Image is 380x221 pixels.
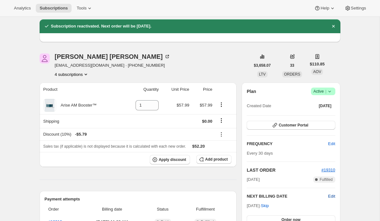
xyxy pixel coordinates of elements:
h2: LAST ORDER [247,167,321,173]
span: Billing date [82,206,142,212]
span: [EMAIL_ADDRESS][DOMAIN_NAME] · [PHONE_NUMBER] [55,62,170,69]
button: Analytics [10,4,35,13]
span: [DATE] · [247,203,269,208]
h2: Plan [247,88,256,95]
span: 33 [290,63,294,68]
span: $3,658.07 [254,63,271,68]
a: #19310 [321,168,335,172]
div: Arise AM Booster™ [56,102,97,108]
span: Subscriptions [40,6,68,11]
button: $3,658.07 [250,61,275,70]
span: Sales tax (if applicable) is not displayed because it is calculated with each new order. [43,144,186,149]
th: Product [40,83,123,96]
button: Shipping actions [216,117,226,124]
span: Apply discount [159,157,186,162]
button: 33 [286,61,298,70]
th: Order [45,202,80,216]
button: Edit [324,139,339,149]
th: Quantity [123,83,161,96]
span: LTV [259,72,266,77]
h2: FREQUENCY [247,141,328,147]
span: Settings [351,6,366,11]
th: Price [191,83,214,96]
button: Dismiss notification [329,22,338,31]
span: Help [320,6,329,11]
button: Add product [196,155,231,164]
span: Customer Portal [279,123,308,128]
span: Created Date [247,103,271,109]
span: Analytics [14,6,31,11]
h2: NEXT BILLING DATE [247,193,328,200]
button: Help [310,4,339,13]
span: $52.20 [192,144,205,149]
span: Tools [77,6,86,11]
button: [DATE] [315,101,335,110]
span: $57.99 [177,103,189,107]
button: Customer Portal [247,121,335,130]
span: Active [313,88,333,95]
span: - $5.79 [75,131,87,138]
span: $57.99 [200,103,212,107]
span: Edit [328,141,335,147]
th: Unit Price [161,83,191,96]
button: Skip [257,201,273,211]
button: Product actions [55,71,89,77]
button: Product actions [216,101,226,108]
span: $0.00 [202,119,212,124]
button: Edit [328,193,335,200]
span: Alison Johsnon [40,53,50,64]
span: [DATE] [319,103,332,108]
span: Skip [261,203,269,209]
span: AOV [313,70,321,74]
div: [PERSON_NAME] [PERSON_NAME] [55,53,170,60]
span: Fulfillment [183,206,228,212]
th: Shipping [40,114,123,128]
h2: Subscription reactivated. Next order will be [DATE]. [51,23,152,29]
span: Every 30 days [247,151,273,156]
div: Discount (10%) [43,131,212,138]
span: Add product [205,157,228,162]
span: ORDERS [284,72,300,77]
button: #19310 [321,167,335,173]
button: Tools [73,4,97,13]
span: Status [146,206,179,212]
span: | [325,89,326,94]
span: $110.85 [310,61,325,67]
h2: Payment attempts [45,196,232,202]
button: Subscriptions [36,4,72,13]
button: Apply discount [150,155,190,164]
span: Fulfilled [320,177,332,182]
button: Settings [341,4,370,13]
span: [DATE] [247,176,260,183]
